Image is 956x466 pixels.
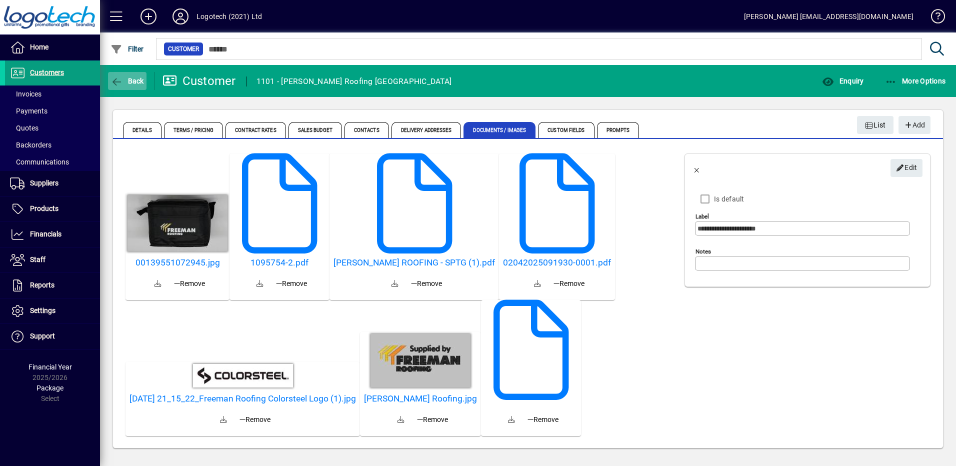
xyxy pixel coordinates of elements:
[30,255,45,263] span: Staff
[5,196,100,221] a: Products
[344,122,389,138] span: Contacts
[30,204,58,212] span: Products
[865,117,886,133] span: List
[110,45,144,53] span: Filter
[857,116,894,134] button: List
[108,72,146,90] button: Back
[276,278,307,289] span: Remove
[174,278,205,289] span: Remove
[225,122,285,138] span: Contract Rates
[5,85,100,102] a: Invoices
[389,408,413,432] a: Download
[695,248,711,255] mat-label: Notes
[5,222,100,247] a: Financials
[288,122,342,138] span: Sales Budget
[333,257,495,268] a: [PERSON_NAME] ROOFING - SPTG (1).pdf
[233,257,325,268] a: 1095754-2.pdf
[170,274,209,292] button: Remove
[819,72,866,90] button: Enquiry
[211,408,235,432] a: Download
[364,393,477,404] a: [PERSON_NAME] Roofing.jpg
[890,159,922,177] button: Edit
[168,44,199,54] span: Customer
[5,35,100,60] a: Home
[123,122,161,138] span: Details
[10,158,69,166] span: Communications
[129,257,225,268] a: 00139551072945.jpg
[549,274,588,292] button: Remove
[146,272,170,296] a: Download
[896,159,917,176] span: Edit
[413,410,452,428] button: Remove
[5,324,100,349] a: Support
[272,274,311,292] button: Remove
[898,116,930,134] button: Add
[100,72,155,90] app-page-header-button: Back
[10,90,41,98] span: Invoices
[538,122,594,138] span: Custom Fields
[463,122,535,138] span: Documents / Images
[553,278,584,289] span: Remove
[129,393,356,404] a: [DATE] 21_15_22_Freeman Roofing Colorsteel Logo (1).jpg
[239,414,270,425] span: Remove
[235,410,274,428] button: Remove
[108,40,146,58] button: Filter
[10,141,51,149] span: Backorders
[10,107,47,115] span: Payments
[383,272,407,296] a: Download
[162,73,236,89] div: Customer
[882,72,948,90] button: More Options
[597,122,639,138] span: Prompts
[132,7,164,25] button: Add
[411,278,442,289] span: Remove
[164,122,223,138] span: Terms / Pricing
[248,272,272,296] a: Download
[5,247,100,272] a: Staff
[5,298,100,323] a: Settings
[110,77,144,85] span: Back
[5,273,100,298] a: Reports
[923,2,943,34] a: Knowledge Base
[885,77,946,85] span: More Options
[5,102,100,119] a: Payments
[525,272,549,296] a: Download
[196,8,262,24] div: Logotech (2021) Ltd
[903,117,925,133] span: Add
[744,8,913,24] div: [PERSON_NAME] [EMAIL_ADDRESS][DOMAIN_NAME]
[5,136,100,153] a: Backorders
[5,119,100,136] a: Quotes
[499,408,523,432] a: Download
[30,68,64,76] span: Customers
[36,384,63,392] span: Package
[391,122,461,138] span: Delivery Addresses
[503,257,611,268] a: 02042025091930-0001.pdf
[30,281,54,289] span: Reports
[407,274,446,292] button: Remove
[523,410,562,428] button: Remove
[695,213,709,220] mat-label: Label
[822,77,863,85] span: Enquiry
[30,43,48,51] span: Home
[256,73,452,89] div: 1101 - [PERSON_NAME] Roofing [GEOGRAPHIC_DATA]
[685,156,709,180] button: Back
[30,230,61,238] span: Financials
[30,306,55,314] span: Settings
[417,414,448,425] span: Remove
[30,332,55,340] span: Support
[28,363,72,371] span: Financial Year
[527,414,558,425] span: Remove
[5,171,100,196] a: Suppliers
[164,7,196,25] button: Profile
[5,153,100,170] a: Communications
[30,179,58,187] span: Suppliers
[10,124,38,132] span: Quotes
